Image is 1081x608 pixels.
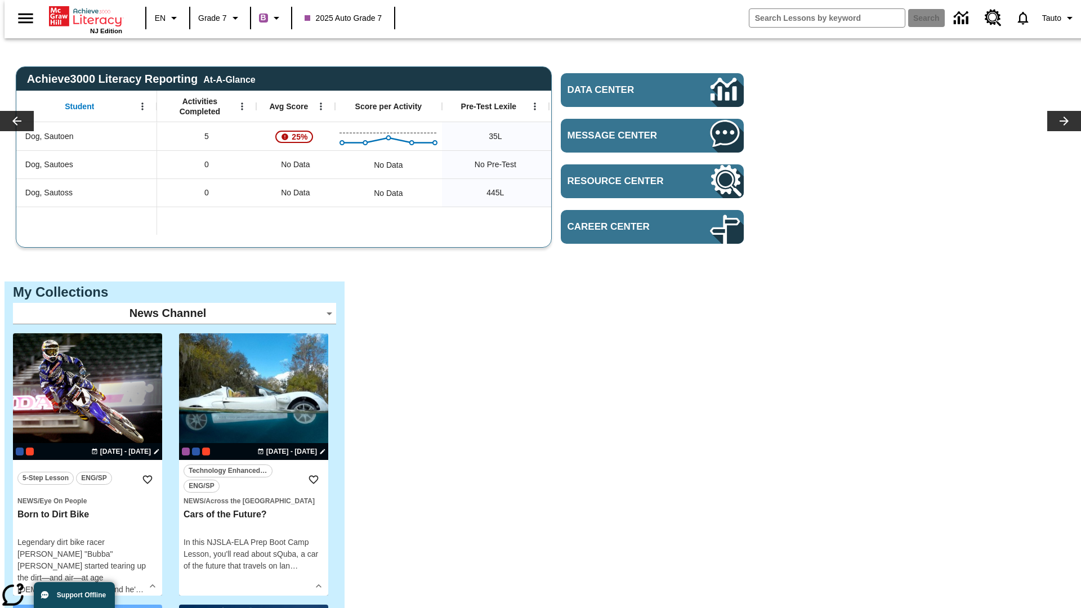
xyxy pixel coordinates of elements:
span: Dog, Sautoes [25,159,73,171]
span: Tauto [1042,12,1061,24]
h3: Cars of the Future? [184,509,324,521]
input: search field [749,9,905,27]
button: Add to Favorites [303,470,324,490]
button: Open side menu [9,2,42,35]
span: Eye On People [39,497,87,505]
button: Add to Favorites [137,470,158,490]
span: Message Center [568,130,677,141]
span: Data Center [568,84,673,96]
div: Test 1 [202,448,210,455]
span: Dog, Sautoen [25,131,74,142]
div: Test 1 [26,448,34,455]
div: , 25%, Attention! This student's Average First Try Score of 25% is below 65%, Dog, Sautoen [256,122,335,150]
span: 445 Lexile, Dog, Sautoss [486,187,504,199]
div: News Channel [13,303,336,324]
div: Current Class [182,448,190,455]
span: Dog, Sautoss [25,187,73,199]
span: No Data [275,181,315,204]
button: Grade: Grade 7, Select a grade [194,8,247,28]
a: Resource Center, Will open in new tab [561,164,744,198]
button: Lesson carousel, Next [1047,111,1081,131]
div: No Data, Dog, Sautoes [549,150,656,178]
span: … [290,561,298,570]
span: ENG/SP [81,472,106,484]
span: No Data [275,153,315,176]
div: 0, Dog, Sautoes [157,150,256,178]
span: Avg Score [269,101,308,111]
button: Open Menu [134,98,151,115]
button: Language: EN, Select a language [150,8,186,28]
button: Technology Enhanced Item [184,464,273,477]
button: Sep 03 - Sep 03 Choose Dates [255,446,328,457]
button: Sep 02 - Sep 02 Choose Dates [89,446,162,457]
div: No Data, Dog, Sautoes [256,150,335,178]
button: Show Details [310,578,327,594]
span: Grade 7 [198,12,227,24]
div: 0, Dog, Sautoss [157,178,256,207]
span: No Pre-Test, Dog, Sautoes [475,159,516,171]
span: Resource Center [568,176,677,187]
div: No Data, Dog, Sautoes [368,154,408,176]
button: Show Details [144,578,161,594]
span: / [38,497,39,505]
span: 35 Lexile, Dog, Sautoen [489,131,502,142]
span: News [184,497,204,505]
span: 5-Step Lesson [23,472,69,484]
button: ENG/SP [184,480,220,493]
a: Resource Center, Will open in new tab [978,3,1008,33]
div: No Data, Dog, Sautoss [368,182,408,204]
span: Career Center [568,221,677,233]
div: lesson details [13,333,162,596]
h3: My Collections [13,284,336,300]
span: / [204,497,206,505]
div: Home [49,4,122,34]
span: 25% [287,127,312,147]
button: ENG/SP [76,472,112,485]
span: News [17,497,38,505]
span: Pre-Test Lexile [461,101,517,111]
span: Technology Enhanced Item [189,465,267,477]
span: Student [65,101,94,111]
a: Data Center [561,73,744,107]
div: OL 2025 Auto Grade 8 [192,448,200,455]
span: Activities Completed [163,96,237,117]
div: OL 2025 Auto Grade 8 [16,448,24,455]
span: Topic: News/Eye On People [17,495,158,507]
span: Across the [GEOGRAPHIC_DATA] [206,497,315,505]
a: Career Center [561,210,744,244]
div: At-A-Glance [203,73,255,85]
div: In this NJSLA-ELA Prep Boot Camp Lesson, you'll read about sQuba, a car of the future that travel... [184,537,324,572]
button: Open Menu [234,98,251,115]
span: Topic: News/Across the US [184,495,324,507]
span: EN [155,12,166,24]
a: Data Center [947,3,978,34]
h3: Born to Dirt Bike [17,509,158,521]
div: 35 Lexile, ER, Based on the Lexile Reading measure, student is an Emerging Reader (ER) and will h... [549,122,656,150]
span: Achieve3000 Literacy Reporting [27,73,256,86]
button: Support Offline [34,582,115,608]
span: 5 [204,131,209,142]
body: Maximum 600 characters Press Escape to exit toolbar Press Alt + F10 to reach toolbar [5,9,164,19]
span: 2025 Auto Grade 7 [305,12,382,24]
span: ENG/SP [189,480,214,492]
span: NJ Edition [90,28,122,34]
button: 5-Step Lesson [17,472,74,485]
div: Legendary dirt bike racer [PERSON_NAME] "Bubba" [PERSON_NAME] started tearing up the dirt—and air... [17,537,158,596]
div: No Data, Dog, Sautoss [256,178,335,207]
button: Open Menu [526,98,543,115]
div: lesson details [179,333,328,596]
a: Notifications [1008,3,1038,33]
span: Score per Activity [355,101,422,111]
a: Home [49,5,122,28]
div: 5, Dog, Sautoen [157,122,256,150]
a: Message Center [561,119,744,153]
button: Profile/Settings [1038,8,1081,28]
span: 0 [204,187,209,199]
span: B [261,11,266,25]
div: 445 Lexile, Below expected, Dog, Sautoss [549,178,656,207]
